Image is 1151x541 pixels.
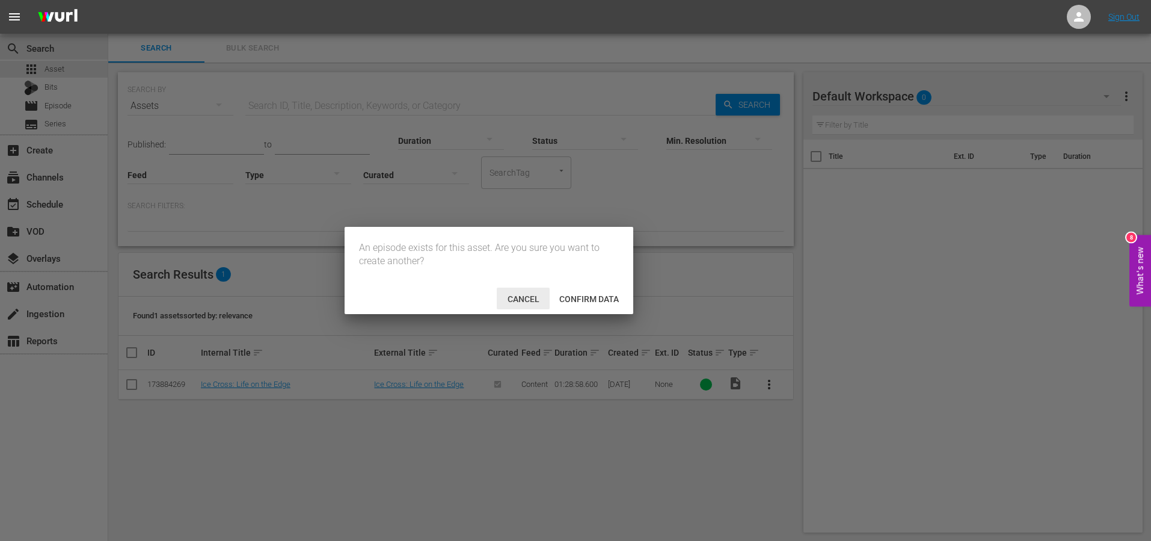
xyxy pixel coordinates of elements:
div: 8 [1126,232,1136,242]
span: Cancel [498,294,549,304]
button: Open Feedback Widget [1129,235,1151,306]
button: Confirm data [550,288,628,309]
img: ans4CAIJ8jUAAAAAAAAAAAAAAAAAAAAAAAAgQb4GAAAAAAAAAAAAAAAAAAAAAAAAJMjXAAAAAAAAAAAAAAAAAAAAAAAAgAT5G... [29,3,87,31]
button: Cancel [497,288,550,309]
div: An episode exists for this asset. Are you sure you want to create another? [345,227,633,283]
span: Confirm data [550,294,628,304]
span: menu [7,10,22,24]
a: Sign Out [1108,12,1140,22]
